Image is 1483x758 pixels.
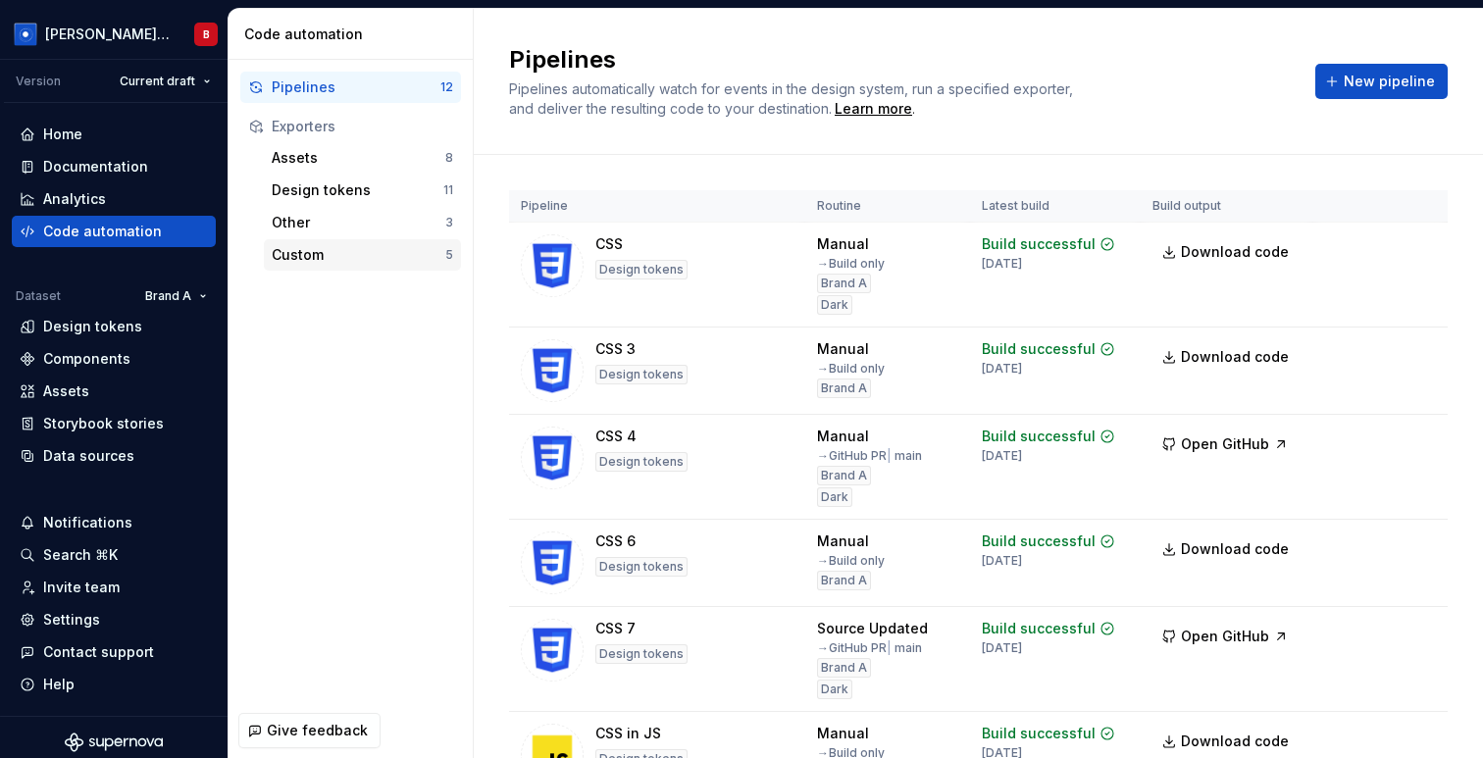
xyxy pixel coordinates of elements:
[817,256,885,272] div: → Build only
[16,288,61,304] div: Dataset
[111,68,220,95] button: Current draft
[595,644,688,664] div: Design tokens
[817,427,869,446] div: Manual
[445,247,453,263] div: 5
[264,239,461,271] button: Custom5
[43,642,154,662] div: Contact support
[272,117,453,136] div: Exporters
[982,448,1022,464] div: [DATE]
[1181,434,1269,454] span: Open GitHub
[1181,539,1289,559] span: Download code
[120,74,195,89] span: Current draft
[43,125,82,144] div: Home
[12,572,216,603] a: Invite team
[267,721,368,740] span: Give feedback
[982,256,1022,272] div: [DATE]
[12,216,216,247] a: Code automation
[445,215,453,230] div: 3
[1152,427,1298,462] button: Open GitHub
[43,317,142,336] div: Design tokens
[1152,619,1298,654] button: Open GitHub
[982,234,1096,254] div: Build successful
[45,25,171,44] div: [PERSON_NAME] Design System
[264,175,461,206] button: Design tokens11
[43,157,148,177] div: Documentation
[805,190,970,223] th: Routine
[43,446,134,466] div: Data sources
[982,640,1022,656] div: [DATE]
[835,99,912,119] a: Learn more
[595,452,688,472] div: Design tokens
[145,288,191,304] span: Brand A
[12,604,216,635] a: Settings
[982,619,1096,638] div: Build successful
[817,553,885,569] div: → Build only
[272,245,445,265] div: Custom
[595,365,688,384] div: Design tokens
[238,713,381,748] button: Give feedback
[12,636,216,668] button: Contact support
[264,142,461,174] button: Assets8
[43,675,75,694] div: Help
[445,150,453,166] div: 8
[12,343,216,375] a: Components
[272,77,440,97] div: Pipelines
[14,23,37,46] img: 049812b6-2877-400d-9dc9-987621144c16.png
[43,189,106,209] div: Analytics
[887,448,892,463] span: |
[982,531,1096,551] div: Build successful
[887,640,892,655] span: |
[12,151,216,182] a: Documentation
[272,180,443,200] div: Design tokens
[1181,732,1289,751] span: Download code
[595,427,637,446] div: CSS 4
[595,260,688,279] div: Design tokens
[443,182,453,198] div: 11
[203,26,210,42] div: B
[509,80,1077,117] span: Pipelines automatically watch for events in the design system, run a specified exporter, and deli...
[982,361,1022,377] div: [DATE]
[970,190,1141,223] th: Latest build
[1181,627,1269,646] span: Open GitHub
[1141,190,1313,223] th: Build output
[12,119,216,150] a: Home
[12,440,216,472] a: Data sources
[1181,347,1289,367] span: Download code
[1152,531,1302,567] a: Download code
[440,79,453,95] div: 12
[595,557,688,577] div: Design tokens
[12,376,216,407] a: Assets
[817,295,852,315] div: Dark
[272,148,445,168] div: Assets
[817,448,922,464] div: → GitHub PR main
[595,234,623,254] div: CSS
[509,190,805,223] th: Pipeline
[136,282,216,310] button: Brand A
[43,513,132,532] div: Notifications
[43,545,118,565] div: Search ⌘K
[43,414,164,433] div: Storybook stories
[43,381,89,401] div: Assets
[595,619,636,638] div: CSS 7
[4,13,224,55] button: [PERSON_NAME] Design SystemB
[12,507,216,538] button: Notifications
[12,669,216,700] button: Help
[817,724,869,743] div: Manual
[1344,72,1435,91] span: New pipeline
[12,408,216,439] a: Storybook stories
[43,610,100,630] div: Settings
[595,724,661,743] div: CSS in JS
[244,25,465,44] div: Code automation
[16,74,61,89] div: Version
[65,733,163,752] svg: Supernova Logo
[817,234,869,254] div: Manual
[12,539,216,571] button: Search ⌘K
[817,619,928,638] div: Source Updated
[43,578,120,597] div: Invite team
[595,339,636,359] div: CSS 3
